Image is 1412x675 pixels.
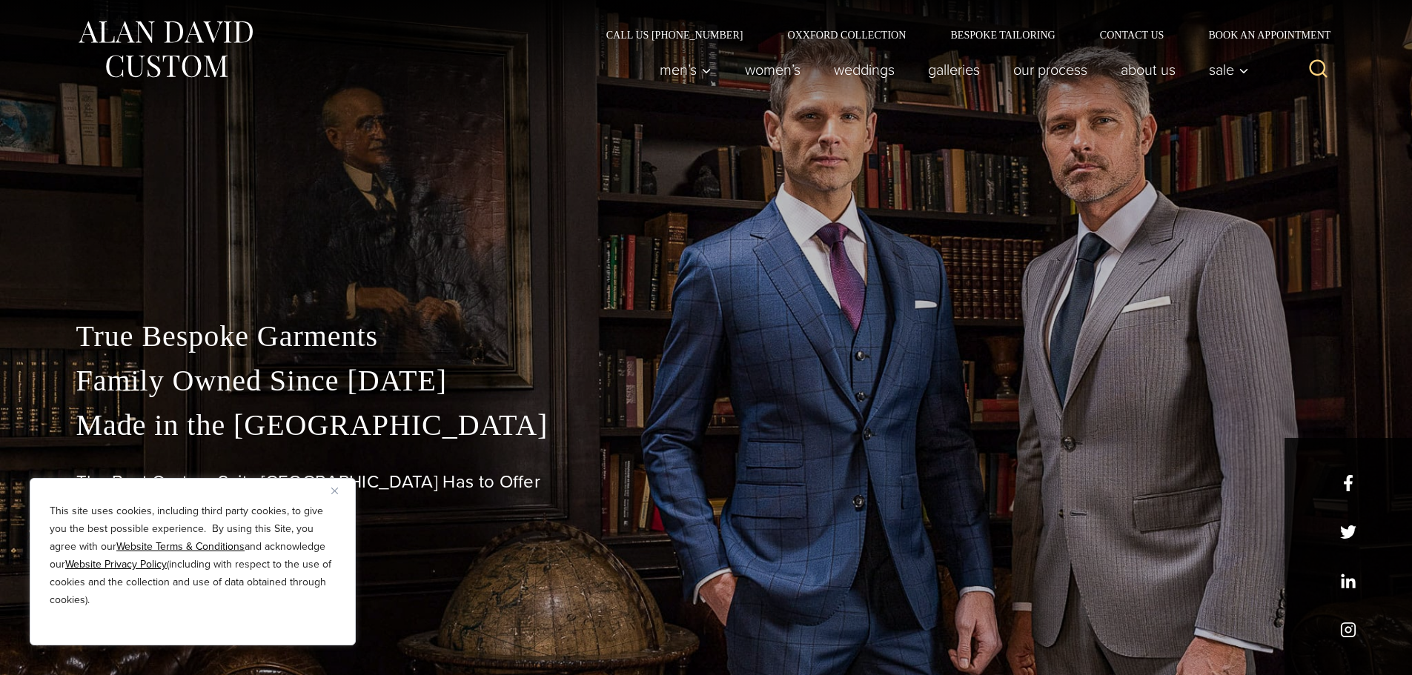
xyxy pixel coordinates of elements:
span: Men’s [660,62,712,77]
a: Bespoke Tailoring [928,30,1077,40]
a: Oxxford Collection [765,30,928,40]
a: Website Privacy Policy [65,556,167,572]
button: View Search Form [1301,52,1336,87]
button: Close [331,482,349,499]
a: Website Terms & Conditions [116,539,245,554]
a: Book an Appointment [1186,30,1336,40]
a: Women’s [728,55,817,84]
a: About Us [1104,55,1192,84]
span: Sale [1209,62,1249,77]
a: Our Process [996,55,1104,84]
nav: Primary Navigation [643,55,1256,84]
a: weddings [817,55,911,84]
a: Call Us [PHONE_NUMBER] [584,30,766,40]
nav: Secondary Navigation [584,30,1336,40]
img: Alan David Custom [76,16,254,82]
h1: The Best Custom Suits [GEOGRAPHIC_DATA] Has to Offer [76,471,1336,493]
p: True Bespoke Garments Family Owned Since [DATE] Made in the [GEOGRAPHIC_DATA] [76,314,1336,448]
p: This site uses cookies, including third party cookies, to give you the best possible experience. ... [50,502,336,609]
a: Contact Us [1078,30,1187,40]
img: Close [331,488,338,494]
a: Galleries [911,55,996,84]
